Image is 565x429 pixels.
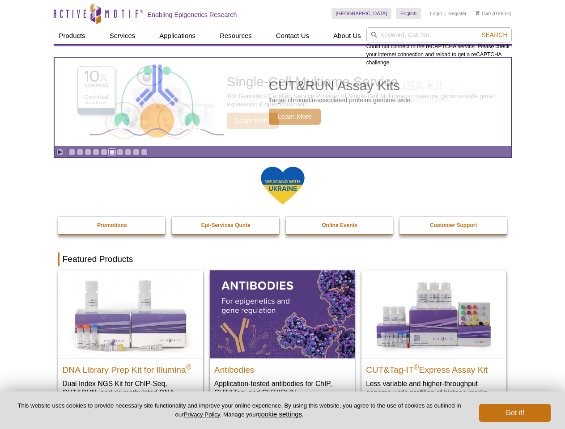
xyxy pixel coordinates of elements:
[476,11,480,15] img: Your Cart
[399,217,508,234] a: Customer Support
[328,27,366,44] a: About Us
[56,149,63,156] a: Toggle autoplay
[54,27,91,44] a: Products
[14,402,464,419] p: This website uses cookies to provide necessary site functionality and improve your online experie...
[361,270,506,358] img: CUT&Tag-IT® Express Assay Kit
[448,10,467,17] a: Register
[258,410,302,418] button: cookie settings
[366,27,512,42] input: Keyword, Cat. No.
[260,166,305,206] img: We Stand With Ukraine
[58,252,507,266] h2: Featured Products
[366,27,512,67] div: Could not connect to the reCAPTCHA service. Please check your internet connection and reload to g...
[361,270,506,406] a: CUT&Tag-IT® Express Assay Kit CUT&Tag-IT®Express Assay Kit Less variable and higher-throughput ge...
[63,379,199,406] p: Dual Index NGS Kit for ChIP-Seq, CUT&RUN, and ds methylated DNA assays.
[58,270,203,358] img: DNA Library Prep Kit for Illumina
[286,217,394,234] a: Online Events
[479,31,510,39] button: Search
[430,222,477,228] strong: Customer Support
[476,10,491,17] a: Cart
[109,149,115,156] a: Go to slide 6
[214,379,350,397] p: Application-tested antibodies for ChIP, CUT&Tag, and CUT&RUN.
[476,8,512,19] li: (0 items)
[154,27,201,44] a: Applications
[148,11,237,19] h2: Enabling Epigenetics Research
[414,363,419,370] sup: ®
[366,361,502,374] h2: CUT&Tag-IT Express Assay Kit
[201,222,251,228] strong: Epi-Services Quote
[396,8,421,19] a: English
[76,149,83,156] a: Go to slide 2
[58,270,203,415] a: DNA Library Prep Kit for Illumina DNA Library Prep Kit for Illumina® Dual Index NGS Kit for ChIP-...
[63,361,199,374] h2: DNA Library Prep Kit for Illumina
[85,149,91,156] a: Go to slide 3
[125,149,132,156] a: Go to slide 8
[133,149,140,156] a: Go to slide 9
[445,8,446,19] li: |
[322,222,357,228] strong: Online Events
[210,270,355,406] a: All Antibodies Antibodies Application-tested antibodies for ChIP, CUT&Tag, and CUT&RUN.
[58,217,166,234] a: Promotions
[101,149,107,156] a: Go to slide 5
[481,31,507,38] span: Search
[97,222,127,228] strong: Promotions
[479,404,551,422] button: Got it!
[186,363,191,370] sup: ®
[183,411,220,418] a: Privacy Policy
[271,27,314,44] a: Contact Us
[141,149,148,156] a: Go to slide 10
[214,361,350,374] h2: Antibodies
[430,10,442,17] a: Login
[68,149,75,156] a: Go to slide 1
[331,8,392,19] a: [GEOGRAPHIC_DATA]
[93,149,99,156] a: Go to slide 4
[104,27,141,44] a: Services
[117,149,123,156] a: Go to slide 7
[214,27,257,44] a: Resources
[210,270,355,358] img: All Antibodies
[172,217,280,234] a: Epi-Services Quote
[366,379,502,397] p: Less variable and higher-throughput genome-wide profiling of histone marks​.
